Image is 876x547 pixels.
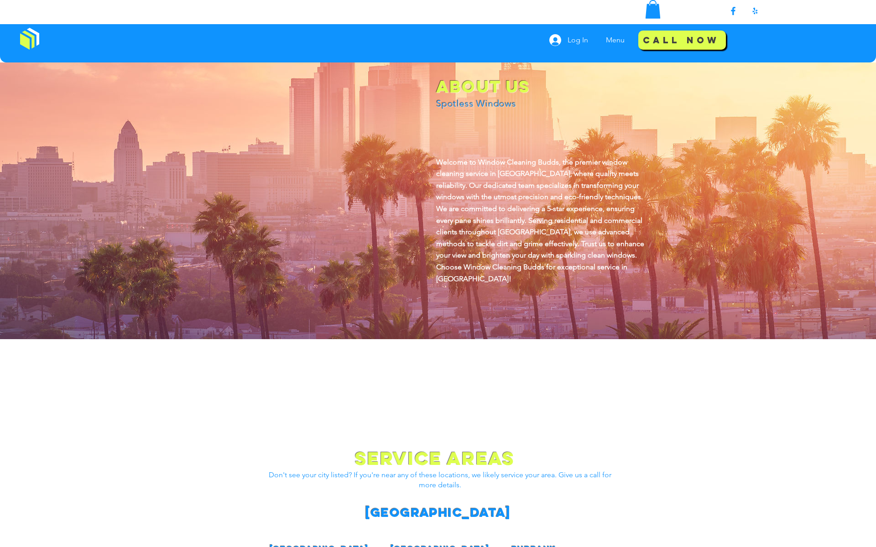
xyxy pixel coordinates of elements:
[728,5,761,16] ul: Social Bar
[355,447,515,470] span: Service Areas
[599,29,634,52] div: Menu
[599,29,634,52] nav: Site
[436,98,516,109] span: Spotless Windows
[601,29,629,52] p: Menu
[543,31,594,49] button: Log In
[436,76,530,97] span: About us
[564,35,591,45] span: Log In
[750,5,761,16] img: Yelp!
[728,5,739,16] img: Facebook
[638,31,726,50] a: Call Now
[20,28,39,50] img: Window Cleaning Budds, Affordable window cleaning services near me in Los Angeles
[643,35,720,46] span: Call Now
[436,158,644,283] span: Welcome to Window Cleaning Budds, the premier window cleaning service in [GEOGRAPHIC_DATA], where...
[365,505,511,520] span: [GEOGRAPHIC_DATA]
[264,470,616,490] p: Don't see your city listed? If you're near any of these locations, we likely service your area. G...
